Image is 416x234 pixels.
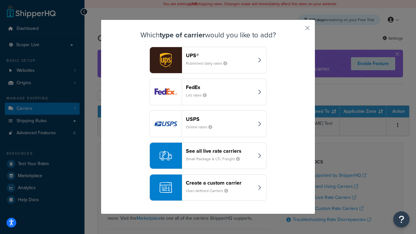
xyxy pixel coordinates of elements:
img: ups logo [150,47,182,73]
small: Online rates [186,124,217,130]
button: Open Resource Center [393,211,409,227]
img: fedEx logo [150,79,182,105]
header: USPS [186,116,254,122]
button: Create a custom carrierUser-defined Carriers [149,174,266,201]
button: fedEx logoFedExList rates [149,79,266,105]
img: icon-carrier-liverate-becf4550.svg [160,149,172,162]
header: FedEx [186,84,254,90]
small: Small Package & LTL Freight [186,156,245,162]
h3: Which would you like to add? [117,31,299,39]
header: See all live rate carriers [186,148,254,154]
small: User-defined Carriers [186,188,233,194]
strong: type of carrier [160,30,205,40]
header: Create a custom carrier [186,180,254,186]
button: ups logoUPS®Published daily rates [149,47,266,73]
small: List rates [186,92,212,98]
button: usps logoUSPSOnline rates [149,110,266,137]
button: See all live rate carriersSmall Package & LTL Freight [149,142,266,169]
img: usps logo [150,111,182,137]
img: icon-carrier-custom-c93b8a24.svg [160,181,172,194]
small: Published daily rates [186,60,232,66]
header: UPS® [186,52,254,58]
